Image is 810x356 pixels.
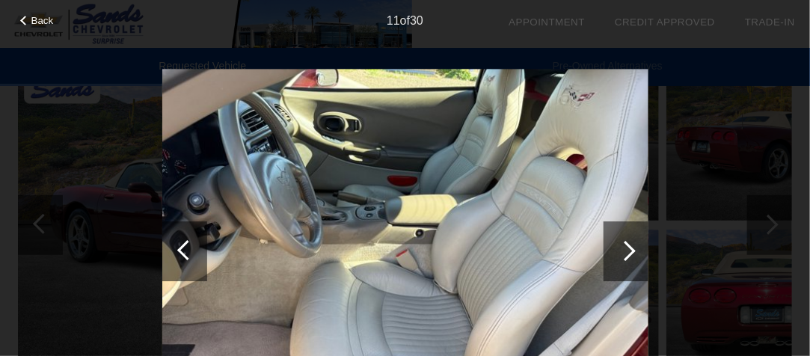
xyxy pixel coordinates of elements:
a: Trade-In [745,16,795,28]
span: 30 [410,14,423,27]
a: Credit Approved [615,16,715,28]
a: Appointment [509,16,585,28]
span: Back [31,15,54,26]
span: 11 [387,14,400,27]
